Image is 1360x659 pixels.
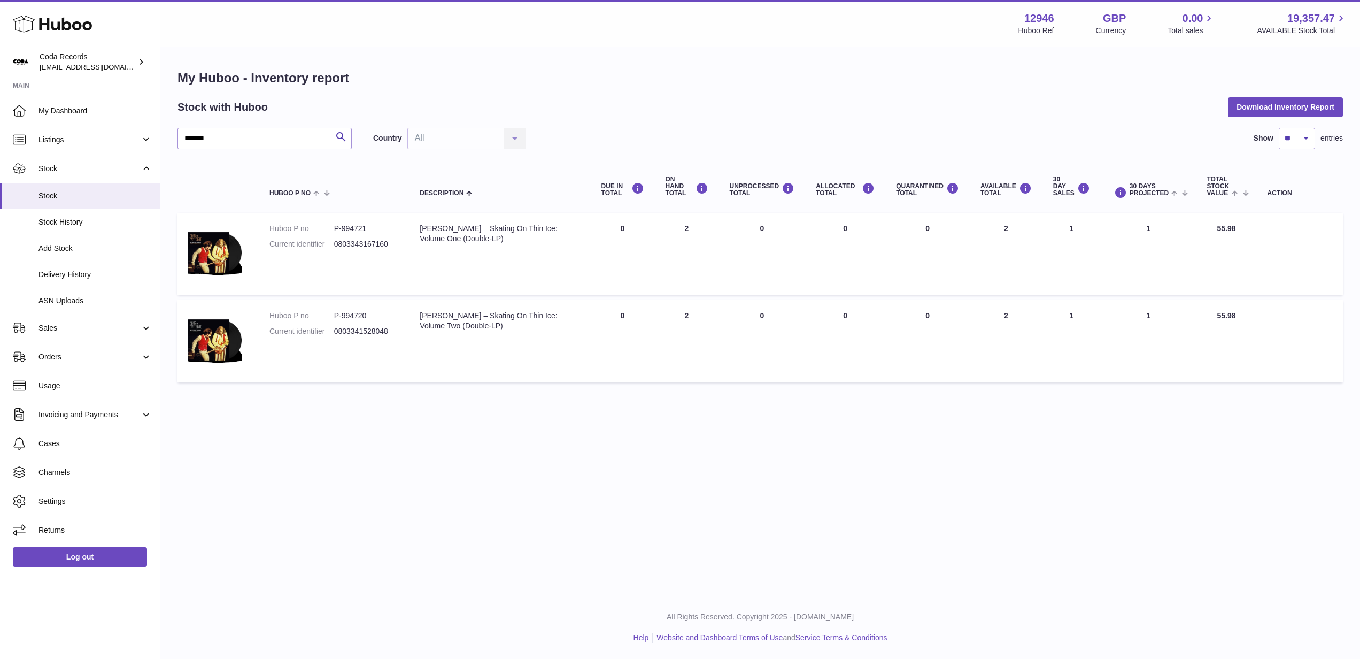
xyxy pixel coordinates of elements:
div: [PERSON_NAME] – Skating On Thin Ice: Volume Two (Double-LP) [420,311,579,331]
span: Add Stock [38,243,152,254]
dt: Current identifier [269,239,334,249]
span: 55.98 [1217,311,1236,320]
td: 1 [1101,213,1196,295]
a: 0.00 Total sales [1168,11,1215,36]
span: Total sales [1168,26,1215,36]
strong: GBP [1103,11,1126,26]
span: Settings [38,496,152,507]
span: Sales [38,323,141,333]
td: 2 [970,213,1042,295]
div: AVAILABLE Total [980,182,1032,197]
span: 0.00 [1183,11,1203,26]
a: Website and Dashboard Terms of Use [656,633,783,642]
div: ALLOCATED Total [816,182,875,197]
strong: 12946 [1024,11,1054,26]
span: Invoicing and Payments [38,410,141,420]
div: [PERSON_NAME] – Skating On Thin Ice: Volume One (Double-LP) [420,224,579,244]
td: 0 [805,213,885,295]
td: 1 [1101,300,1196,382]
span: Total stock value [1207,176,1229,197]
span: My Dashboard [38,106,152,116]
dt: Huboo P no [269,311,334,321]
span: Description [420,190,463,197]
div: 30 DAY SALES [1053,176,1090,197]
li: and [653,633,887,643]
img: haz@pcatmedia.com [13,54,29,70]
span: [EMAIL_ADDRESS][DOMAIN_NAME] [40,63,157,71]
td: 0 [591,300,655,382]
span: Channels [38,468,152,478]
div: Action [1268,190,1332,197]
h1: My Huboo - Inventory report [177,70,1343,87]
dd: P-994721 [334,224,399,234]
p: All Rights Reserved. Copyright 2025 - [DOMAIN_NAME] [169,612,1351,622]
h2: Stock with Huboo [177,100,268,114]
td: 2 [655,213,719,295]
span: 30 DAYS PROJECTED [1130,183,1169,197]
a: Service Terms & Conditions [795,633,887,642]
span: Listings [38,135,141,145]
td: 0 [719,300,806,382]
td: 2 [970,300,1042,382]
td: 0 [591,213,655,295]
td: 2 [655,300,719,382]
div: ON HAND Total [666,176,708,197]
div: Huboo Ref [1018,26,1054,36]
span: Stock [38,164,141,174]
label: Show [1254,133,1273,143]
span: ASN Uploads [38,296,152,306]
img: product image [188,224,242,281]
span: Cases [38,439,152,449]
td: 1 [1042,213,1101,295]
span: 55.98 [1217,224,1236,233]
dt: Current identifier [269,326,334,336]
div: Coda Records [40,52,136,72]
span: AVAILABLE Stock Total [1257,26,1347,36]
td: 0 [805,300,885,382]
a: Log out [13,547,147,566]
span: Delivery History [38,270,152,280]
a: Help [633,633,649,642]
label: Country [373,133,402,143]
span: Huboo P no [269,190,311,197]
dd: 0803343167160 [334,239,399,249]
span: 0 [925,311,930,320]
img: product image [188,311,242,369]
td: 1 [1042,300,1101,382]
span: Orders [38,352,141,362]
div: Currency [1096,26,1126,36]
span: Stock History [38,217,152,227]
span: entries [1320,133,1343,143]
span: Stock [38,191,152,201]
div: QUARANTINED Total [896,182,959,197]
span: Returns [38,525,152,535]
dd: 0803341528048 [334,326,399,336]
dt: Huboo P no [269,224,334,234]
span: 0 [925,224,930,233]
button: Download Inventory Report [1228,97,1343,117]
span: 19,357.47 [1287,11,1335,26]
dd: P-994720 [334,311,399,321]
span: Usage [38,381,152,391]
td: 0 [719,213,806,295]
div: UNPROCESSED Total [730,182,795,197]
a: 19,357.47 AVAILABLE Stock Total [1257,11,1347,36]
div: DUE IN TOTAL [601,182,644,197]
